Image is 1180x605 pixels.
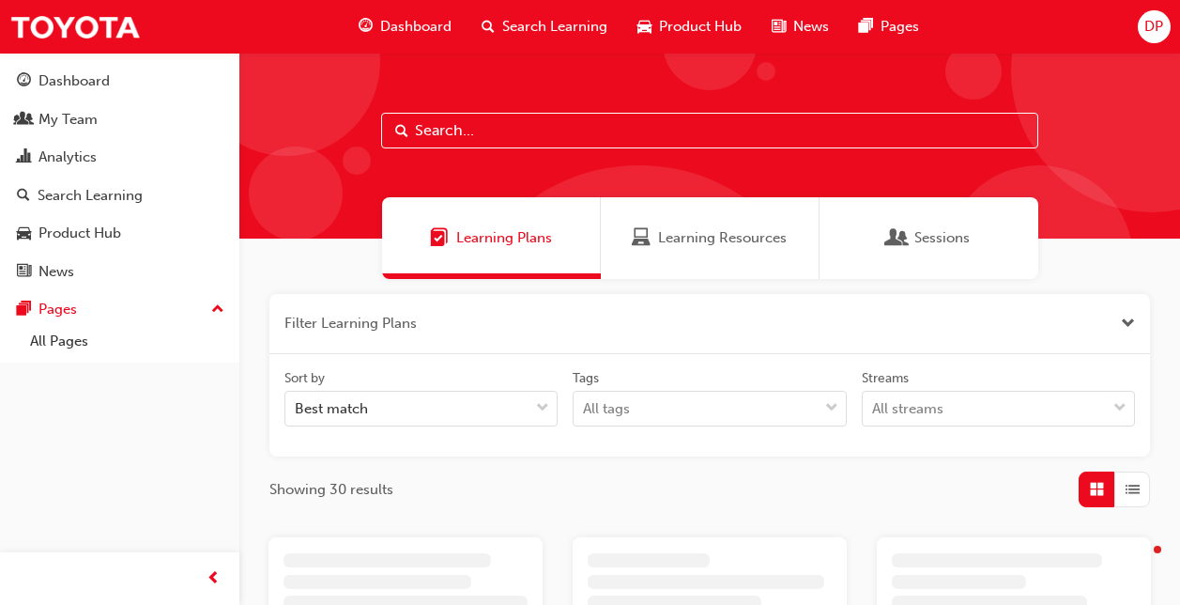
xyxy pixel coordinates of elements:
a: Dashboard [8,64,232,99]
span: people-icon [17,112,31,129]
span: Sessions [914,227,970,249]
div: News [38,261,74,283]
a: SessionsSessions [820,197,1038,279]
span: Learning Plans [456,227,552,249]
a: car-iconProduct Hub [622,8,757,46]
span: search-icon [17,188,30,205]
a: Product Hub [8,216,232,251]
span: Showing 30 results [269,479,393,501]
img: Trak [9,6,141,48]
div: All streams [872,398,943,420]
div: Best match [295,398,368,420]
span: Dashboard [380,16,452,38]
div: Analytics [38,147,97,168]
a: search-iconSearch Learning [467,8,622,46]
button: DP [1138,10,1171,43]
a: Learning PlansLearning Plans [382,197,601,279]
span: news-icon [17,264,31,281]
span: news-icon [772,15,786,39]
button: Pages [8,292,232,327]
div: Tags [573,369,599,388]
div: Streams [862,369,909,388]
span: DP [1144,16,1163,38]
span: Search Learning [502,16,607,38]
span: down-icon [825,396,838,421]
span: pages-icon [859,15,873,39]
span: Product Hub [659,16,742,38]
a: Search Learning [8,178,232,213]
span: car-icon [17,225,31,242]
div: Search Learning [38,185,143,207]
span: guage-icon [17,73,31,90]
div: Sort by [284,369,325,388]
button: DashboardMy TeamAnalyticsSearch LearningProduct HubNews [8,60,232,292]
div: All tags [583,398,630,420]
span: Pages [881,16,919,38]
span: chart-icon [17,149,31,166]
span: prev-icon [207,567,221,591]
div: Dashboard [38,70,110,92]
span: Sessions [888,227,907,249]
div: Pages [38,299,77,320]
span: down-icon [536,396,549,421]
label: tagOptions [573,369,846,427]
span: car-icon [637,15,651,39]
span: pages-icon [17,302,31,318]
span: up-icon [211,298,224,322]
span: Grid [1090,479,1104,501]
a: Learning ResourcesLearning Resources [601,197,820,279]
span: News [793,16,829,38]
div: Product Hub [38,223,121,244]
button: Close the filter [1121,313,1135,334]
a: All Pages [23,327,232,356]
span: Search [395,120,408,142]
a: Analytics [8,140,232,175]
iframe: Intercom live chat [1116,541,1161,586]
a: news-iconNews [757,8,844,46]
span: search-icon [482,15,495,39]
a: pages-iconPages [844,8,934,46]
span: Learning Plans [430,227,449,249]
input: Search... [381,113,1038,148]
span: Learning Resources [632,227,651,249]
div: My Team [38,109,98,131]
span: List [1126,479,1140,501]
a: My Team [8,102,232,137]
a: News [8,255,232,289]
span: down-icon [1113,396,1126,421]
a: guage-iconDashboard [344,8,467,46]
span: guage-icon [359,15,373,39]
span: Learning Resources [658,227,787,249]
